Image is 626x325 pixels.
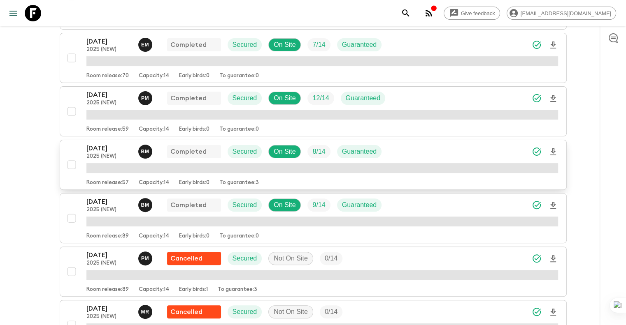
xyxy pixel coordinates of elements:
[548,254,558,264] svg: Download Onboarding
[86,233,129,240] p: Room release: 89
[233,40,257,50] p: Secured
[60,140,567,190] button: [DATE]2025 (NEW)Bruno MeloCompletedSecuredOn SiteTrip FillGuaranteedRoom release:57Capacity:14Ear...
[86,100,132,106] p: 2025 (NEW)
[228,38,262,51] div: Secured
[342,147,377,157] p: Guaranteed
[138,254,154,260] span: Paula Medeiros
[274,40,296,50] p: On Site
[139,126,169,133] p: Capacity: 14
[228,92,262,105] div: Secured
[228,198,262,212] div: Secured
[170,200,207,210] p: Completed
[325,307,337,317] p: 0 / 14
[307,92,334,105] div: Trip Fill
[179,73,209,79] p: Early birds: 0
[532,93,542,103] svg: Synced Successfully
[60,86,567,136] button: [DATE]2025 (NEW)Paula MedeirosCompletedSecuredOn SiteTrip FillGuaranteedRoom release:59Capacity:1...
[170,147,207,157] p: Completed
[532,40,542,50] svg: Synced Successfully
[312,40,325,50] p: 7 / 14
[268,305,313,318] div: Not On Site
[516,10,616,16] span: [EMAIL_ADDRESS][DOMAIN_NAME]
[398,5,414,21] button: search adventures
[179,286,208,293] p: Early birds: 1
[170,93,207,103] p: Completed
[268,198,301,212] div: On Site
[167,252,221,265] div: Flash Pack cancellation
[179,233,209,240] p: Early birds: 0
[60,247,567,297] button: [DATE]2025 (NEW)Paula MedeirosFlash Pack cancellationSecuredNot On SiteTrip FillRoom release:89Ca...
[312,93,329,103] p: 12 / 14
[141,309,149,315] p: M R
[86,304,132,313] p: [DATE]
[532,200,542,210] svg: Synced Successfully
[268,38,301,51] div: On Site
[219,73,259,79] p: To guarantee: 0
[179,180,209,186] p: Early birds: 0
[307,38,330,51] div: Trip Fill
[60,33,567,83] button: [DATE]2025 (NEW)Eduardo MirandaCompletedSecuredOn SiteTrip FillGuaranteedRoom release:70Capacity:...
[167,305,221,318] div: Flash Pack cancellation
[228,252,262,265] div: Secured
[233,307,257,317] p: Secured
[548,40,558,50] svg: Download Onboarding
[274,147,296,157] p: On Site
[170,40,207,50] p: Completed
[86,37,132,46] p: [DATE]
[138,40,154,47] span: Eduardo Miranda
[228,145,262,158] div: Secured
[86,250,132,260] p: [DATE]
[274,200,296,210] p: On Site
[139,286,169,293] p: Capacity: 14
[228,305,262,318] div: Secured
[532,254,542,263] svg: Synced Successfully
[312,200,325,210] p: 9 / 14
[268,92,301,105] div: On Site
[346,93,381,103] p: Guaranteed
[548,147,558,157] svg: Download Onboarding
[179,126,209,133] p: Early birds: 0
[320,305,342,318] div: Trip Fill
[268,145,301,158] div: On Site
[307,145,330,158] div: Trip Fill
[268,252,313,265] div: Not On Site
[138,147,154,154] span: Bruno Melo
[444,7,500,20] a: Give feedback
[170,254,202,263] p: Cancelled
[138,307,154,314] span: Mario Rangel
[60,193,567,243] button: [DATE]2025 (NEW)Bruno MeloCompletedSecuredOn SiteTrip FillGuaranteedRoom release:89Capacity:14Ear...
[139,233,169,240] p: Capacity: 14
[342,200,377,210] p: Guaranteed
[86,207,132,213] p: 2025 (NEW)
[139,180,169,186] p: Capacity: 14
[138,251,154,265] button: PM
[325,254,337,263] p: 0 / 14
[233,254,257,263] p: Secured
[548,94,558,104] svg: Download Onboarding
[532,307,542,317] svg: Synced Successfully
[274,307,308,317] p: Not On Site
[138,305,154,319] button: MR
[86,180,129,186] p: Room release: 57
[170,307,202,317] p: Cancelled
[86,143,132,153] p: [DATE]
[86,260,132,267] p: 2025 (NEW)
[139,73,169,79] p: Capacity: 14
[312,147,325,157] p: 8 / 14
[86,46,132,53] p: 2025 (NEW)
[233,93,257,103] p: Secured
[548,201,558,210] svg: Download Onboarding
[5,5,21,21] button: menu
[86,197,132,207] p: [DATE]
[141,255,149,262] p: P M
[233,147,257,157] p: Secured
[548,307,558,317] svg: Download Onboarding
[274,254,308,263] p: Not On Site
[86,73,129,79] p: Room release: 70
[138,201,154,207] span: Bruno Melo
[86,153,132,160] p: 2025 (NEW)
[138,94,154,100] span: Paula Medeiros
[456,10,500,16] span: Give feedback
[219,126,259,133] p: To guarantee: 0
[507,7,616,20] div: [EMAIL_ADDRESS][DOMAIN_NAME]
